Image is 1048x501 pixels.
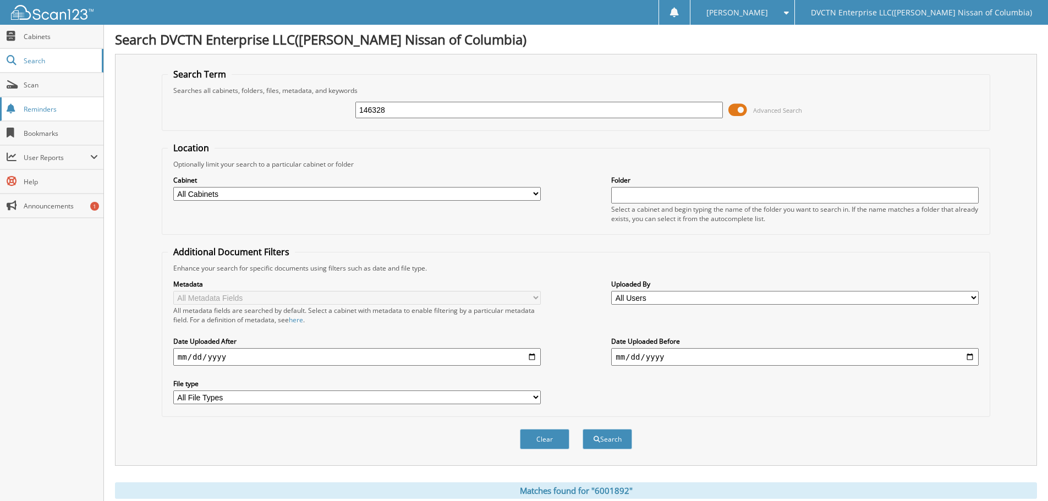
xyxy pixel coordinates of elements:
label: Date Uploaded Before [611,337,979,346]
div: Searches all cabinets, folders, files, metadata, and keywords [168,86,984,95]
span: Search [24,56,96,65]
img: scan123-logo-white.svg [11,5,94,20]
div: Select a cabinet and begin typing the name of the folder you want to search in. If the name match... [611,205,979,223]
span: User Reports [24,153,90,162]
span: Reminders [24,104,98,114]
label: Uploaded By [611,279,979,289]
span: DVCTN Enterprise LLC([PERSON_NAME] Nissan of Columbia) [811,9,1032,16]
span: Announcements [24,201,98,211]
div: Matches found for "6001892" [115,482,1037,499]
label: Metadata [173,279,541,289]
div: All metadata fields are searched by default. Select a cabinet with metadata to enable filtering b... [173,306,541,324]
span: Scan [24,80,98,90]
legend: Additional Document Filters [168,246,295,258]
iframe: Chat Widget [993,448,1048,501]
div: Enhance your search for specific documents using filters such as date and file type. [168,263,984,273]
span: Bookmarks [24,129,98,138]
input: start [173,348,541,366]
div: 1 [90,202,99,211]
a: here [289,315,303,324]
span: Cabinets [24,32,98,41]
div: Optionally limit your search to a particular cabinet or folder [168,159,984,169]
span: Advanced Search [753,106,802,114]
span: Help [24,177,98,186]
legend: Location [168,142,215,154]
label: Cabinet [173,175,541,185]
span: [PERSON_NAME] [706,9,768,16]
h1: Search DVCTN Enterprise LLC([PERSON_NAME] Nissan of Columbia) [115,30,1037,48]
input: end [611,348,979,366]
button: Search [583,429,632,449]
label: File type [173,379,541,388]
button: Clear [520,429,569,449]
legend: Search Term [168,68,232,80]
label: Date Uploaded After [173,337,541,346]
label: Folder [611,175,979,185]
